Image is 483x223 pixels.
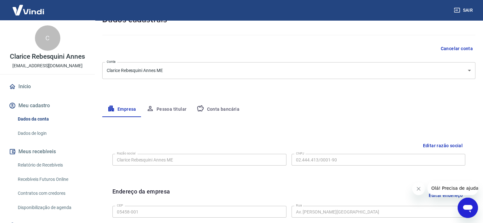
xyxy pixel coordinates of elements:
[453,4,475,16] button: Sair
[15,201,87,214] a: Disponibilização de agenda
[458,198,478,218] iframe: Botão para abrir a janela de mensagens
[117,203,123,208] label: CEP
[420,140,465,152] button: Editar razão social
[8,0,49,20] img: Vindi
[15,127,87,140] a: Dados de login
[141,102,192,117] button: Pessoa titular
[15,187,87,200] a: Contratos com credores
[427,181,478,195] iframe: Mensagem da empresa
[4,4,53,10] span: Olá! Precisa de ajuda?
[35,25,60,51] div: C
[112,187,170,203] h6: Endereço da empresa
[426,187,465,203] button: Editar endereço
[102,102,141,117] button: Empresa
[296,151,304,156] label: CNPJ
[15,113,87,126] a: Dados da conta
[15,173,87,186] a: Recebíveis Futuros Online
[10,53,85,60] p: Clarice Rebesquini Annes
[8,99,87,113] button: Meu cadastro
[438,43,475,55] button: Cancelar conta
[15,159,87,172] a: Relatório de Recebíveis
[102,62,475,79] div: Clarice Rebesquini Annes ME
[107,59,116,64] label: Conta
[8,80,87,94] a: Início
[117,151,136,156] label: Razão social
[296,203,302,208] label: Rua
[8,145,87,159] button: Meus recebíveis
[191,102,245,117] button: Conta bancária
[12,62,83,69] p: [EMAIL_ADDRESS][DOMAIN_NAME]
[412,182,425,195] iframe: Fechar mensagem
